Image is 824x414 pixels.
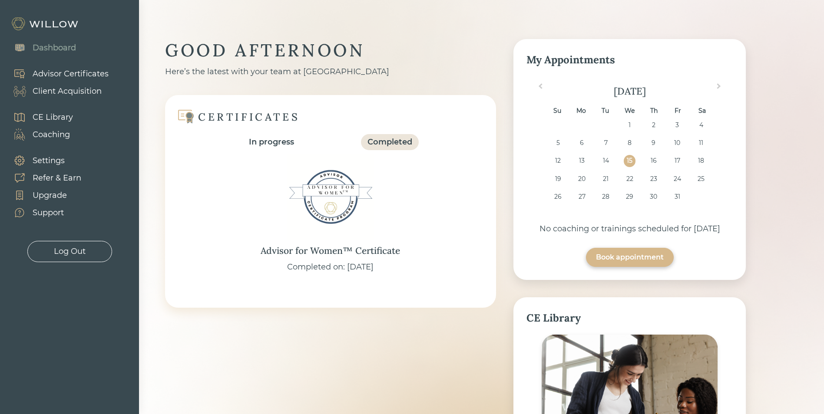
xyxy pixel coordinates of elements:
div: Support [33,207,64,219]
div: Choose Friday, October 17th, 2025 [672,155,683,167]
div: Choose Thursday, October 2nd, 2025 [648,119,659,131]
div: In progress [249,136,294,148]
div: Choose Wednesday, October 1st, 2025 [624,119,635,131]
div: We [624,105,635,117]
div: Choose Tuesday, October 21st, 2025 [600,173,612,185]
div: Choose Saturday, October 4th, 2025 [695,119,707,131]
div: CERTIFICATES [198,110,300,124]
a: Advisor Certificates [4,65,109,82]
div: GOOD AFTERNOON [165,39,496,62]
div: Choose Monday, October 20th, 2025 [576,173,588,185]
div: Choose Sunday, October 19th, 2025 [552,173,564,185]
div: Fr [672,105,684,117]
a: Refer & Earn [4,169,81,187]
div: Upgrade [33,190,67,201]
div: CE Library [33,112,73,123]
div: My Appointments [526,52,733,68]
div: Choose Wednesday, October 22nd, 2025 [624,173,635,185]
div: Choose Thursday, October 16th, 2025 [648,155,659,167]
div: Mo [576,105,587,117]
div: Choose Friday, October 10th, 2025 [672,137,683,149]
div: Book appointment [596,252,664,263]
div: Choose Tuesday, October 28th, 2025 [600,191,612,203]
div: Coaching [33,129,70,141]
div: Choose Tuesday, October 14th, 2025 [600,155,612,167]
div: Choose Monday, October 6th, 2025 [576,137,588,149]
div: Choose Sunday, October 5th, 2025 [552,137,564,149]
div: Completed on: [DATE] [287,261,374,273]
div: Choose Tuesday, October 7th, 2025 [600,137,612,149]
a: Settings [4,152,81,169]
div: Log Out [54,246,86,257]
div: Choose Thursday, October 30th, 2025 [648,191,659,203]
div: Choose Wednesday, October 15th, 2025 [624,155,635,167]
div: Choose Thursday, October 23rd, 2025 [648,173,659,185]
div: Client Acquisition [33,85,102,97]
a: CE Library [4,108,73,126]
button: Next Month [713,82,727,95]
div: Choose Sunday, October 26th, 2025 [552,191,564,203]
a: Dashboard [4,39,76,56]
div: Choose Friday, October 24th, 2025 [672,173,683,185]
div: Choose Monday, October 13th, 2025 [576,155,588,167]
div: Refer & Earn [33,172,81,184]
div: Tu [599,105,611,117]
div: Choose Wednesday, October 29th, 2025 [624,191,635,203]
a: Client Acquisition [4,82,109,100]
div: Su [551,105,563,117]
a: Coaching [4,126,73,143]
div: Choose Thursday, October 9th, 2025 [648,137,659,149]
div: Choose Friday, October 3rd, 2025 [672,119,683,131]
div: Here’s the latest with your team at [GEOGRAPHIC_DATA] [165,66,496,78]
div: [DATE] [526,84,733,99]
img: Advisor for Women™ Certificate Badge [287,154,374,240]
div: Choose Monday, October 27th, 2025 [576,191,588,203]
div: Choose Saturday, October 25th, 2025 [695,173,707,185]
div: Dashboard [33,42,76,54]
div: Sa [696,105,708,117]
div: Choose Saturday, October 18th, 2025 [695,155,707,167]
a: Upgrade [4,187,81,204]
div: Choose Wednesday, October 8th, 2025 [624,137,635,149]
img: Willow [11,17,80,31]
button: Previous Month [533,82,546,95]
div: Completed [367,136,412,148]
div: Choose Sunday, October 12th, 2025 [552,155,564,167]
div: CE Library [526,310,733,326]
div: Choose Friday, October 31st, 2025 [672,191,683,203]
div: Advisor for Women™ Certificate [261,244,400,258]
div: Advisor Certificates [33,68,109,80]
div: Settings [33,155,65,167]
div: month 2025-10 [529,119,730,208]
div: Choose Saturday, October 11th, 2025 [695,137,707,149]
div: Th [648,105,660,117]
div: No coaching or trainings scheduled for [DATE] [526,223,733,235]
